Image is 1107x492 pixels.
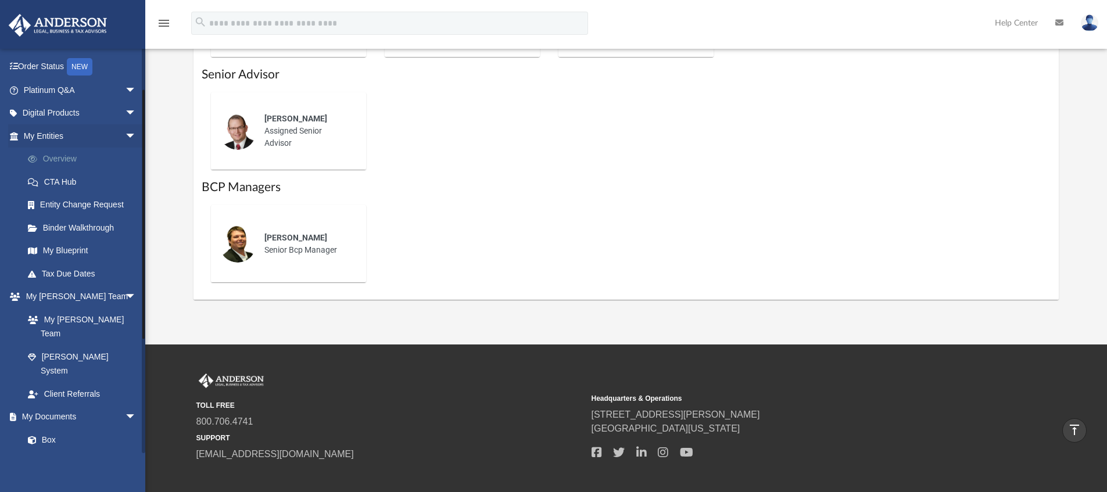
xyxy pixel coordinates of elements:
[16,193,154,217] a: Entity Change Request
[16,308,142,345] a: My [PERSON_NAME] Team
[16,345,148,382] a: [PERSON_NAME] System
[125,78,148,102] span: arrow_drop_down
[592,423,740,433] a: [GEOGRAPHIC_DATA][US_STATE]
[256,224,358,264] div: Senior Bcp Manager
[194,16,207,28] i: search
[8,124,154,148] a: My Entitiesarrow_drop_down
[125,405,148,429] span: arrow_drop_down
[16,382,148,405] a: Client Referrals
[196,449,354,459] a: [EMAIL_ADDRESS][DOMAIN_NAME]
[592,393,979,404] small: Headquarters & Operations
[1067,423,1081,437] i: vertical_align_top
[1062,418,1087,443] a: vertical_align_top
[196,400,583,411] small: TOLL FREE
[16,216,154,239] a: Binder Walkthrough
[157,22,171,30] a: menu
[5,14,110,37] img: Anderson Advisors Platinum Portal
[196,433,583,443] small: SUPPORT
[219,113,256,150] img: thumbnail
[8,55,154,79] a: Order StatusNEW
[16,428,142,451] a: Box
[264,233,327,242] span: [PERSON_NAME]
[8,285,148,308] a: My [PERSON_NAME] Teamarrow_drop_down
[202,66,1051,83] h1: Senior Advisor
[16,451,148,475] a: Meeting Minutes
[196,374,266,389] img: Anderson Advisors Platinum Portal
[264,114,327,123] span: [PERSON_NAME]
[592,410,760,419] a: [STREET_ADDRESS][PERSON_NAME]
[202,179,1051,196] h1: BCP Managers
[67,58,92,76] div: NEW
[125,124,148,148] span: arrow_drop_down
[125,285,148,309] span: arrow_drop_down
[256,105,358,157] div: Assigned Senior Advisor
[8,102,154,125] a: Digital Productsarrow_drop_down
[1081,15,1098,31] img: User Pic
[8,405,148,429] a: My Documentsarrow_drop_down
[16,262,154,285] a: Tax Due Dates
[219,225,256,263] img: thumbnail
[16,148,154,171] a: Overview
[16,239,148,263] a: My Blueprint
[16,170,154,193] a: CTA Hub
[125,102,148,125] span: arrow_drop_down
[157,16,171,30] i: menu
[8,78,154,102] a: Platinum Q&Aarrow_drop_down
[196,416,253,426] a: 800.706.4741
